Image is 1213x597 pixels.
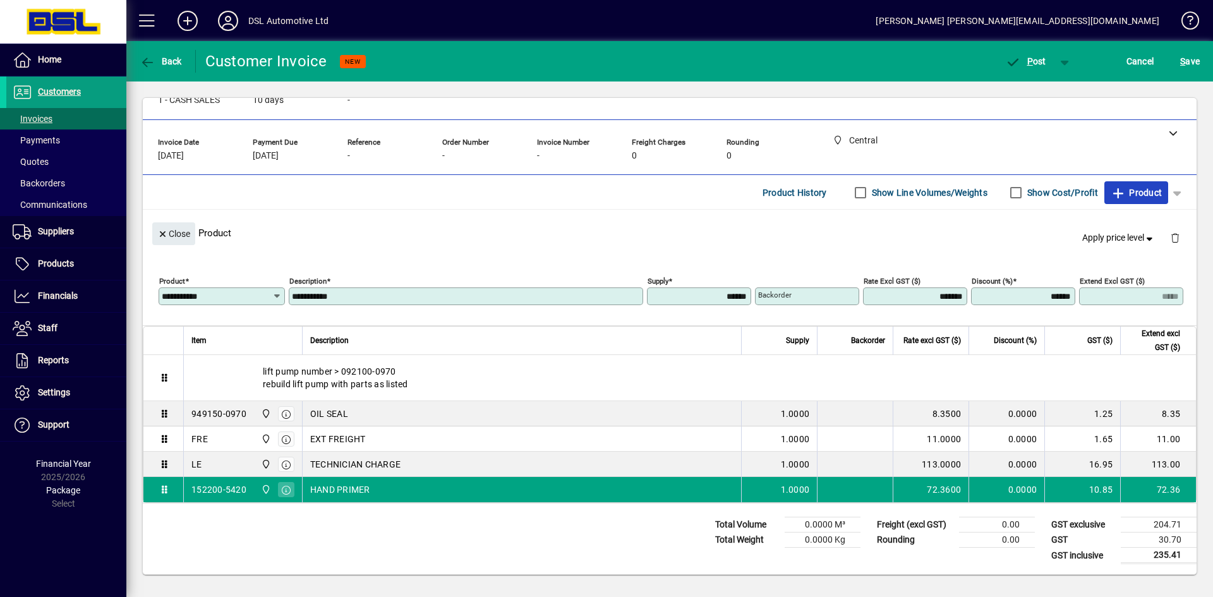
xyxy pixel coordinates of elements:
[871,517,959,533] td: Freight (excl GST)
[38,226,74,236] span: Suppliers
[6,345,126,377] a: Reports
[1044,477,1120,502] td: 10.85
[648,277,668,286] mat-label: Supply
[785,517,860,533] td: 0.0000 M³
[310,407,348,420] span: OIL SEAL
[901,433,961,445] div: 11.0000
[969,401,1044,426] td: 0.0000
[208,9,248,32] button: Profile
[38,419,69,430] span: Support
[167,9,208,32] button: Add
[6,216,126,248] a: Suppliers
[191,407,246,420] div: 949150-0970
[1177,50,1203,73] button: Save
[46,485,80,495] span: Package
[999,50,1053,73] button: Post
[763,183,827,203] span: Product History
[13,200,87,210] span: Communications
[1126,51,1154,71] span: Cancel
[184,355,1196,401] div: lift pump number > 092100-0970 rebuild lift pump with parts as listed
[1044,401,1120,426] td: 1.25
[258,483,272,497] span: Central
[972,277,1013,286] mat-label: Discount (%)
[901,407,961,420] div: 8.3500
[1160,222,1190,253] button: Delete
[38,87,81,97] span: Customers
[13,178,65,188] span: Backorders
[38,291,78,301] span: Financials
[258,432,272,446] span: Central
[347,95,350,106] span: -
[781,483,810,496] span: 1.0000
[6,108,126,130] a: Invoices
[347,151,350,161] span: -
[310,458,401,471] span: TECHNICIAN CHARGE
[1104,181,1168,204] button: Product
[709,533,785,548] td: Total Weight
[869,186,987,199] label: Show Line Volumes/Weights
[1180,51,1200,71] span: ave
[1082,231,1156,244] span: Apply price level
[727,151,732,161] span: 0
[781,458,810,471] span: 1.0000
[6,409,126,441] a: Support
[6,377,126,409] a: Settings
[248,11,329,31] div: DSL Automotive Ltd
[1045,517,1121,533] td: GST exclusive
[253,95,284,106] span: 10 days
[758,291,792,299] mat-label: Backorder
[785,533,860,548] td: 0.0000 Kg
[969,477,1044,502] td: 0.0000
[6,194,126,215] a: Communications
[1005,56,1046,66] span: ost
[781,433,810,445] span: 1.0000
[1120,426,1196,452] td: 11.00
[1121,533,1197,548] td: 30.70
[537,151,540,161] span: -
[876,11,1159,31] div: [PERSON_NAME] [PERSON_NAME][EMAIL_ADDRESS][DOMAIN_NAME]
[6,280,126,312] a: Financials
[126,50,196,73] app-page-header-button: Back
[258,457,272,471] span: Central
[13,135,60,145] span: Payments
[903,334,961,347] span: Rate excl GST ($)
[191,458,202,471] div: LE
[757,181,832,204] button: Product History
[1045,533,1121,548] td: GST
[289,277,327,286] mat-label: Description
[1120,401,1196,426] td: 8.35
[140,56,182,66] span: Back
[781,407,810,420] span: 1.0000
[191,334,207,347] span: Item
[191,433,208,445] div: FRE
[38,258,74,268] span: Products
[205,51,327,71] div: Customer Invoice
[6,130,126,151] a: Payments
[709,517,785,533] td: Total Volume
[143,210,1197,256] div: Product
[6,44,126,76] a: Home
[1077,227,1161,250] button: Apply price level
[310,433,366,445] span: EXT FREIGHT
[1045,548,1121,564] td: GST inclusive
[786,334,809,347] span: Supply
[38,323,57,333] span: Staff
[158,95,220,106] span: 1 - CASH SALES
[1172,3,1197,44] a: Knowledge Base
[6,313,126,344] a: Staff
[864,277,920,286] mat-label: Rate excl GST ($)
[901,483,961,496] div: 72.3600
[157,224,190,244] span: Close
[136,50,185,73] button: Back
[1087,334,1113,347] span: GST ($)
[149,227,198,239] app-page-header-button: Close
[1120,452,1196,477] td: 113.00
[36,459,91,469] span: Financial Year
[871,533,959,548] td: Rounding
[158,151,184,161] span: [DATE]
[901,458,961,471] div: 113.0000
[1180,56,1185,66] span: S
[6,151,126,172] a: Quotes
[969,452,1044,477] td: 0.0000
[253,151,279,161] span: [DATE]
